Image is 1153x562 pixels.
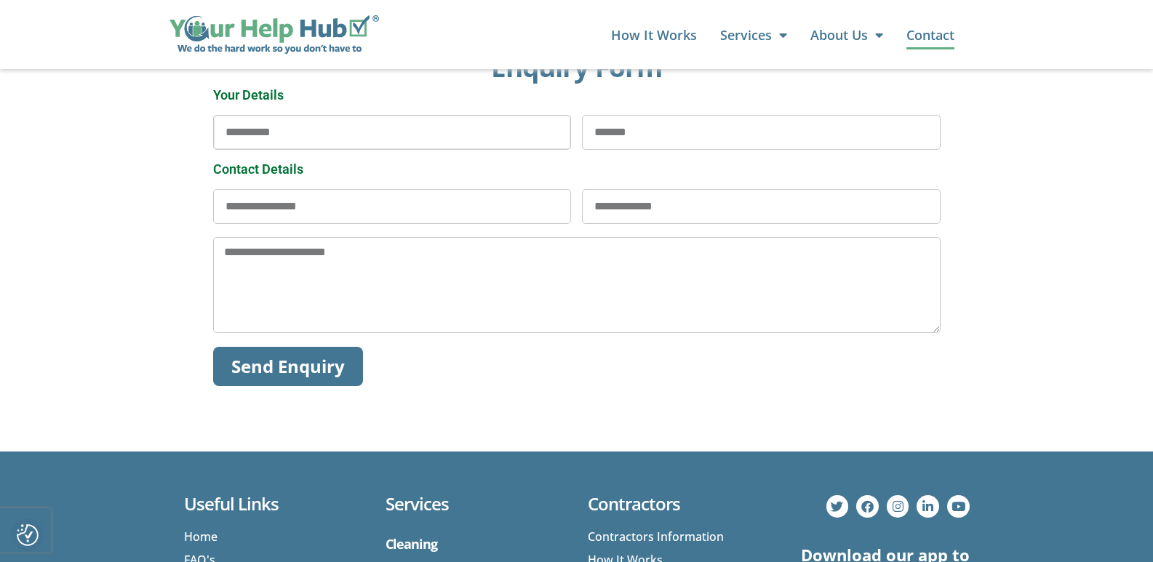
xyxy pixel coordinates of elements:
a: How It Works [611,20,697,49]
span: Contractors Information [588,527,724,546]
h3: Useful Links [184,495,364,513]
a: Home [184,527,364,546]
nav: Menu [394,20,954,49]
h5: Cleaning [386,533,566,555]
h2: Enquiry Form [213,52,941,81]
div: Contact Details [207,163,946,176]
h3: Services [386,495,566,513]
h3: Contractors [588,495,729,513]
img: Your Help Hub Wide Logo [169,15,380,55]
img: Revisit consent button [17,524,39,546]
a: About Us [810,20,883,49]
a: Contractors Information [588,527,729,546]
button: Consent Preferences [17,524,39,546]
a: Services [720,20,787,49]
span: Send Enquiry [231,356,345,377]
span: Home [184,527,218,546]
div: Your Details [207,89,946,102]
a: Contact [906,20,954,49]
form: Enquiry Form [213,89,941,399]
button: Send Enquiry [213,347,363,386]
